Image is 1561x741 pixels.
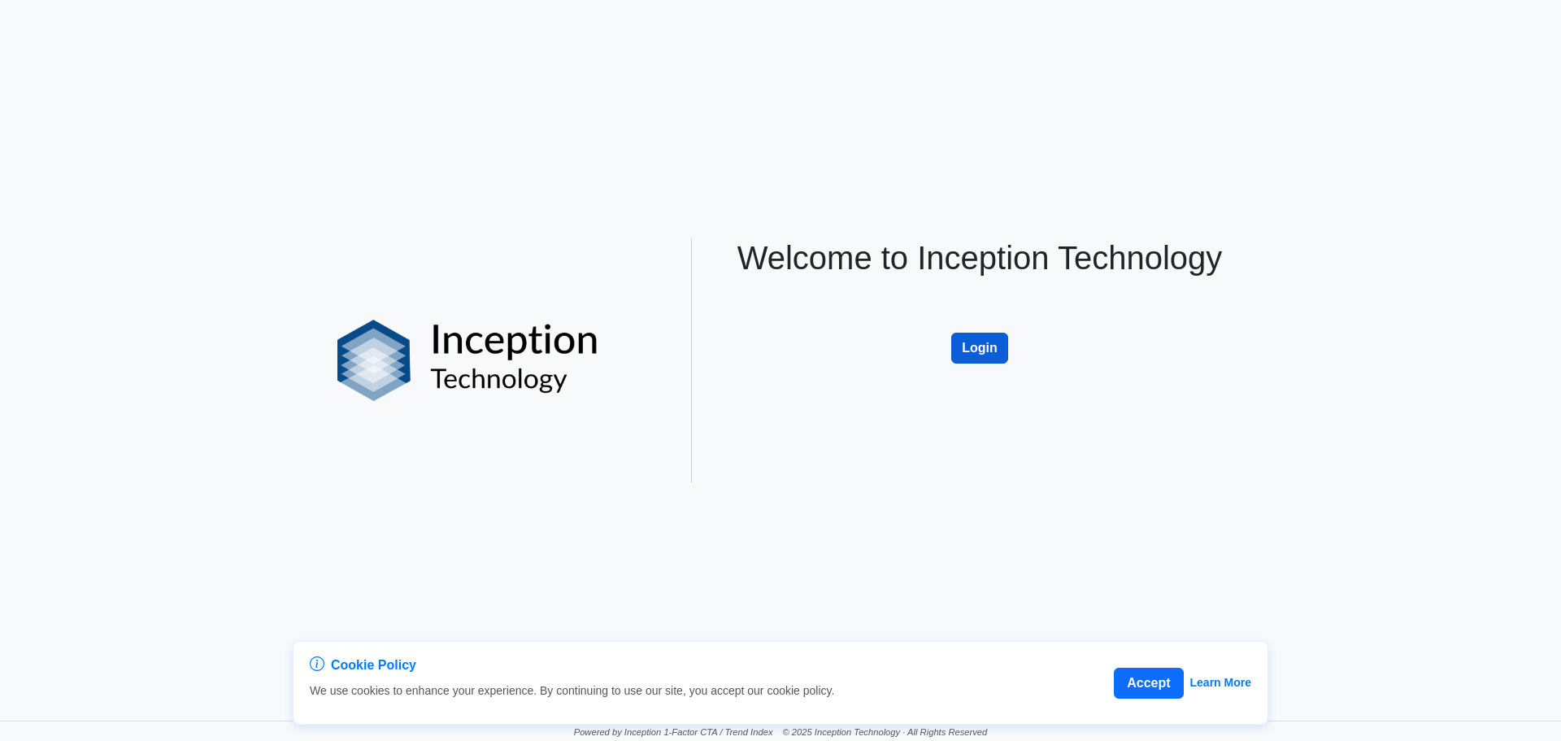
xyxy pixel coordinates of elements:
[337,320,598,401] img: logo%20black.png
[951,316,1008,329] a: Login
[951,333,1008,364] button: Login
[331,656,416,675] span: Cookie Policy
[310,682,834,700] p: We use cookies to enhance your experience. By continuing to use our site, you accept our cookie p...
[1114,668,1183,699] button: Accept
[1190,674,1251,691] a: Learn More
[721,238,1238,277] h1: Welcome to Inception Technology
